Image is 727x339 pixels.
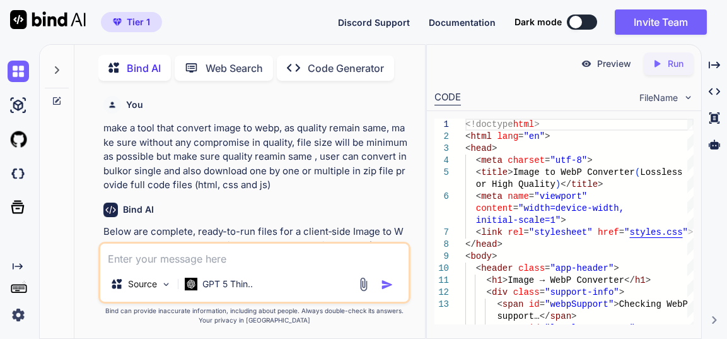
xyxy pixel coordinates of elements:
span: > [646,275,651,285]
span: > [492,143,497,153]
span: > [534,119,539,129]
p: Below are complete, ready-to-run files for a client‑side Image to WebP converter. It supports sin... [103,225,408,296]
button: Documentation [429,16,496,29]
p: Run [668,57,683,70]
span: title [481,167,508,177]
span: > [598,179,603,189]
span: < [465,143,470,153]
h6: You [126,98,143,111]
span: link [481,227,503,237]
button: Invite Team [615,9,707,35]
div: 12 [434,287,449,299]
span: ( [635,167,640,177]
p: Bind AI [127,61,161,76]
span: head [476,239,497,249]
span: = [540,287,545,297]
span: < [476,191,481,201]
span: id [529,323,540,333]
span: h1 [635,275,646,285]
span: < [465,251,470,261]
div: 11 [434,275,449,287]
span: > [614,263,619,273]
span: = [545,155,550,165]
span: </ [624,275,635,285]
h6: Bind AI [123,203,154,216]
span: class [513,287,540,297]
div: 4 [434,155,449,167]
span: < [476,263,481,273]
span: = [513,203,518,213]
div: 2 [434,131,449,143]
span: Lossless [640,167,682,177]
span: = [529,191,534,201]
span: > [492,251,497,261]
img: chat [8,61,29,82]
span: div [492,287,508,297]
span: "webpSupport" [545,299,614,309]
p: Source [128,278,157,290]
img: settings [8,304,29,326]
span: "support-info" [545,287,619,297]
span: </ [540,311,550,321]
span: <!doctype [465,119,513,129]
img: darkCloudIdeIcon [8,163,29,184]
span: > [571,311,576,321]
span: id [529,299,540,309]
p: GPT 5 Thin.. [202,278,253,290]
span: Image to WebP Converter [513,167,635,177]
span: Image → WebP Converter [508,275,624,285]
span: rel [508,227,523,237]
span: " [624,227,629,237]
span: "width=device-width, [518,203,624,213]
span: span [503,323,524,333]
div: 7 [434,227,449,239]
span: < [497,299,503,309]
span: html [513,119,535,129]
span: name [508,191,529,201]
span: "app-header" [550,263,614,273]
div: 6 [434,191,449,203]
div: CODE [434,90,461,105]
span: = [540,299,545,309]
span: href [598,227,619,237]
span: "viewport" [534,191,587,201]
div: 8 [434,239,449,251]
p: Bind can provide inaccurate information, including about people. Always double-check its answers.... [98,306,410,325]
span: body [471,251,492,261]
span: > [545,131,550,141]
span: "stylesheet" [529,227,593,237]
span: title [571,179,598,189]
img: preview [581,58,592,69]
span: FileName [639,92,678,104]
span: meta [481,191,503,201]
span: > [619,287,624,297]
img: attachment [356,277,371,292]
div: 13 [434,299,449,311]
span: meta [481,155,503,165]
span: </ [561,179,571,189]
span: > [561,215,566,225]
p: Code Generator [308,61,384,76]
img: chevron down [683,92,694,103]
div: 9 [434,251,449,263]
span: > [614,299,619,309]
span: head [471,143,492,153]
img: Pick Models [161,279,172,290]
span: " [683,227,688,237]
span: lang [497,131,519,141]
span: styles.css [630,227,683,237]
span: Documentation [429,17,496,28]
img: premium [113,18,122,26]
span: = [619,227,624,237]
span: h1 [492,275,503,285]
div: 14 [434,323,449,335]
span: > [503,275,508,285]
span: span [503,299,524,309]
img: Bind AI [10,10,86,29]
span: Dark mode [515,16,562,28]
p: Preview [597,57,631,70]
div: 1 [434,119,449,131]
span: "utf-8" [550,155,588,165]
p: Web Search [206,61,263,76]
span: </ [465,239,476,249]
